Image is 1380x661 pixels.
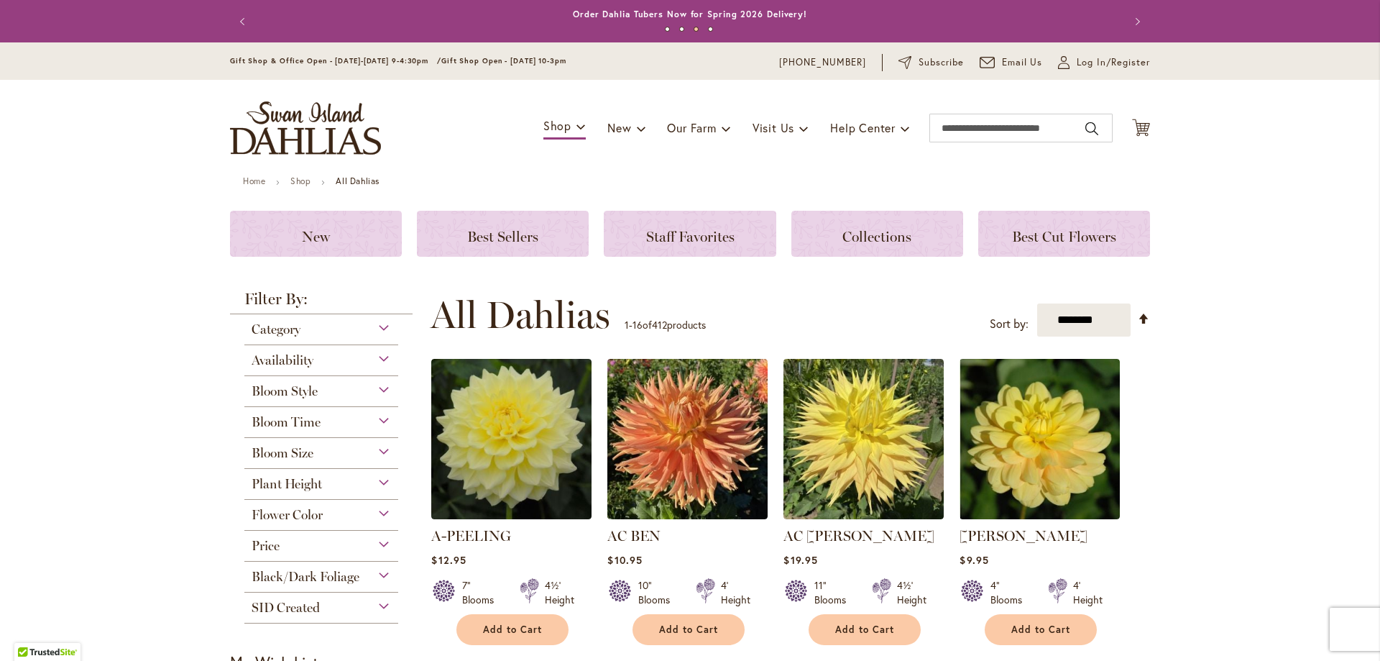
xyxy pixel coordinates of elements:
[791,211,963,257] a: Collections
[632,318,643,332] span: 16
[632,614,745,645] button: Add to Cart
[835,624,894,636] span: Add to Cart
[230,101,381,155] a: store logo
[252,383,318,399] span: Bloom Style
[842,228,911,245] span: Collections
[897,578,926,607] div: 4½' Height
[960,553,988,567] span: $9.95
[252,569,359,585] span: Black/Dark Foliage
[417,211,589,257] a: Best Sellers
[721,578,750,607] div: 4' Height
[290,175,310,186] a: Shop
[607,509,768,522] a: AC BEN
[985,614,1097,645] button: Add to Cart
[431,553,466,567] span: $12.95
[252,507,323,523] span: Flower Color
[665,27,670,32] button: 1 of 4
[1002,55,1043,70] span: Email Us
[753,120,794,135] span: Visit Us
[667,120,716,135] span: Our Farm
[336,175,379,186] strong: All Dahlias
[830,120,896,135] span: Help Center
[483,624,542,636] span: Add to Cart
[898,55,964,70] a: Subscribe
[638,578,678,607] div: 10" Blooms
[230,7,259,36] button: Previous
[625,314,706,337] p: - of products
[230,211,402,257] a: New
[11,610,51,650] iframe: Launch Accessibility Center
[783,553,817,567] span: $19.95
[919,55,964,70] span: Subscribe
[960,509,1120,522] a: AHOY MATEY
[252,445,313,461] span: Bloom Size
[694,27,699,32] button: 3 of 4
[431,359,592,519] img: A-Peeling
[625,318,629,332] span: 1
[302,228,330,245] span: New
[783,509,944,522] a: AC Jeri
[607,553,642,567] span: $10.95
[646,228,735,245] span: Staff Favorites
[960,359,1120,519] img: AHOY MATEY
[980,55,1043,70] a: Email Us
[431,509,592,522] a: A-Peeling
[1011,624,1070,636] span: Add to Cart
[814,578,855,607] div: 11" Blooms
[1073,578,1103,607] div: 4' Height
[573,9,807,19] a: Order Dahlia Tubers Now for Spring 2026 Delivery!
[978,211,1150,257] a: Best Cut Flowers
[990,311,1029,337] label: Sort by:
[607,527,661,544] a: AC BEN
[604,211,776,257] a: Staff Favorites
[960,527,1087,544] a: [PERSON_NAME]
[809,614,921,645] button: Add to Cart
[431,293,610,337] span: All Dahlias
[467,228,538,245] span: Best Sellers
[243,175,265,186] a: Home
[652,318,667,332] span: 412
[1121,7,1150,36] button: Next
[230,291,413,314] strong: Filter By:
[783,359,944,519] img: AC Jeri
[679,27,684,32] button: 2 of 4
[252,538,280,554] span: Price
[607,359,768,519] img: AC BEN
[252,322,300,337] span: Category
[252,414,321,430] span: Bloom Time
[431,527,511,544] a: A-PEELING
[545,578,574,607] div: 4½' Height
[779,55,866,70] a: [PHONE_NUMBER]
[252,476,322,492] span: Plant Height
[659,624,718,636] span: Add to Cart
[462,578,502,607] div: 7" Blooms
[1077,55,1150,70] span: Log In/Register
[456,614,569,645] button: Add to Cart
[441,56,566,65] span: Gift Shop Open - [DATE] 10-3pm
[1012,228,1116,245] span: Best Cut Flowers
[252,352,313,368] span: Availability
[607,120,631,135] span: New
[543,118,571,133] span: Shop
[230,56,441,65] span: Gift Shop & Office Open - [DATE]-[DATE] 9-4:30pm /
[990,578,1031,607] div: 4" Blooms
[783,527,934,544] a: AC [PERSON_NAME]
[708,27,713,32] button: 4 of 4
[1058,55,1150,70] a: Log In/Register
[252,600,320,616] span: SID Created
